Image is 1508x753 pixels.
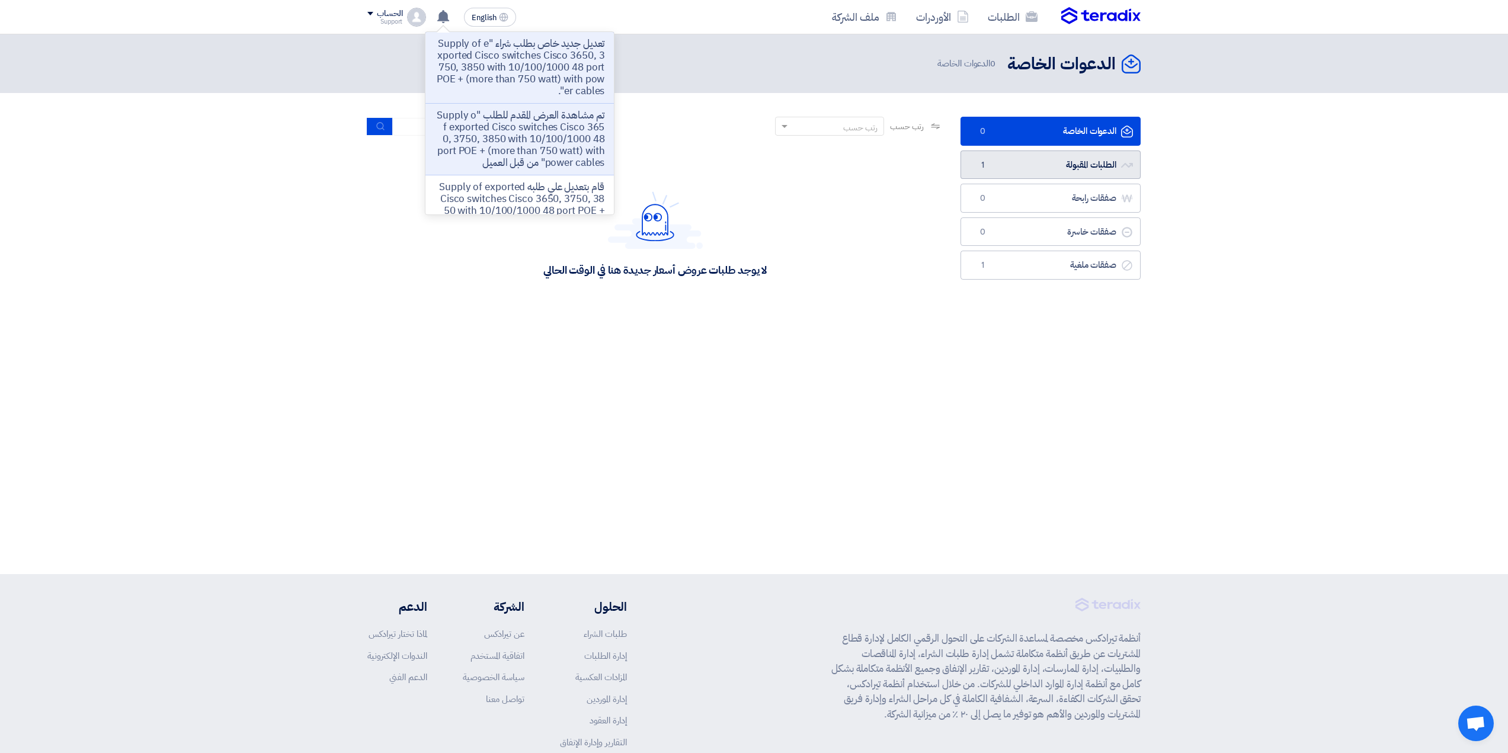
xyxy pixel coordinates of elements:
span: English [472,14,497,22]
a: الدعوات الخاصة0 [960,117,1141,146]
a: إدارة الموردين [587,693,627,706]
li: الدعم [367,598,427,616]
a: صفقات ملغية1 [960,251,1141,280]
li: الحلول [560,598,627,616]
div: لا يوجد طلبات عروض أسعار جديدة هنا في الوقت الحالي [543,263,767,277]
a: اتفاقية المستخدم [470,649,524,662]
h2: الدعوات الخاصة [1007,53,1116,76]
input: ابحث بعنوان أو رقم الطلب [393,118,559,136]
a: لماذا تختار تيرادكس [369,627,427,640]
a: تواصل معنا [486,693,524,706]
a: صفقات رابحة0 [960,184,1141,213]
span: 0 [975,193,990,204]
a: المزادات العكسية [575,671,627,684]
a: الطلبات المقبولة1 [960,150,1141,180]
span: 0 [975,226,990,238]
span: 1 [975,159,990,171]
a: ملف الشركة [822,3,907,31]
p: تم مشاهدة العرض المقدم للطلب "Supply of exported Cisco switches Cisco 3650, 3750, 3850 with 10/10... [435,110,604,169]
p: أنظمة تيرادكس مخصصة لمساعدة الشركات على التحول الرقمي الكامل لإدارة قطاع المشتريات عن طريق أنظمة ... [831,631,1141,722]
a: الدعم الفني [389,671,427,684]
img: Hello [608,191,703,249]
span: 0 [975,126,990,137]
p: تعديل جديد خاص بطلب شراء "Supply of exported Cisco switches Cisco 3650, 3750, 3850 with 10/100/10... [435,38,604,97]
a: صفقات خاسرة0 [960,217,1141,246]
div: رتب حسب [843,121,878,134]
a: إدارة العقود [590,714,627,727]
p: قام بتعديل علي طلبه Supply of exported Cisco switches Cisco 3650, 3750, 3850 with 10/100/1000 48 ... [435,181,604,241]
a: الأوردرات [907,3,978,31]
span: رتب حسب [890,120,924,133]
a: إدارة الطلبات [584,649,627,662]
a: عن تيرادكس [484,627,524,640]
img: Teradix logo [1061,7,1141,25]
a: سياسة الخصوصية [463,671,524,684]
li: الشركة [463,598,524,616]
span: 1 [975,259,990,271]
a: الطلبات [978,3,1047,31]
a: طلبات الشراء [584,627,627,640]
div: الحساب [377,9,402,19]
span: الدعوات الخاصة [937,57,998,71]
img: profile_test.png [407,8,426,27]
div: Support [367,18,402,25]
a: التقارير وإدارة الإنفاق [560,736,627,749]
button: English [464,8,516,27]
a: الندوات الإلكترونية [367,649,427,662]
span: 0 [990,57,995,70]
div: Open chat [1458,706,1494,741]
